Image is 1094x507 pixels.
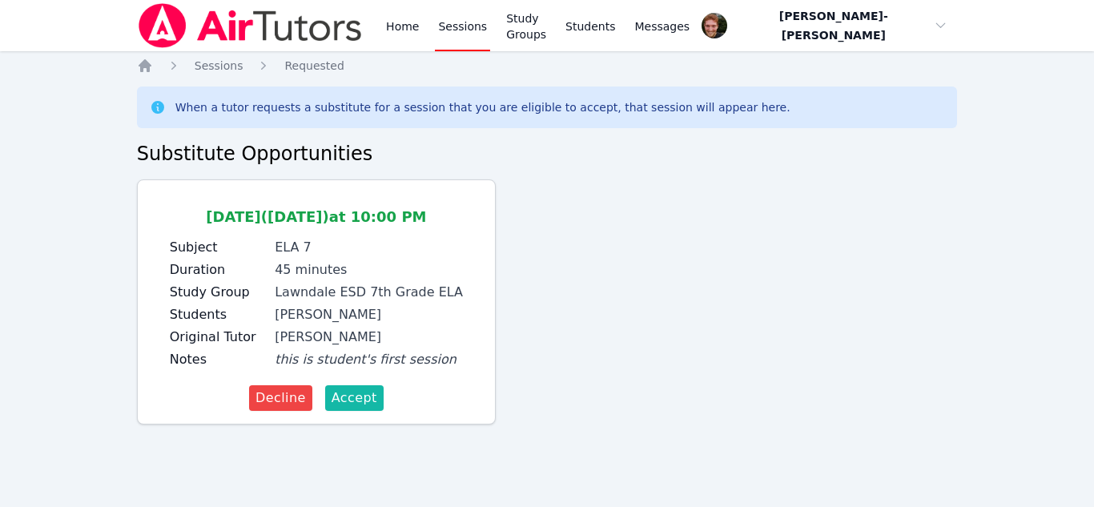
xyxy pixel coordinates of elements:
label: Duration [170,260,265,280]
span: Messages [635,18,690,34]
button: Accept [325,385,384,411]
nav: Breadcrumb [137,58,958,74]
span: Accept [332,388,377,408]
div: 45 minutes [275,260,463,280]
label: Notes [170,350,265,369]
button: Decline [249,385,312,411]
a: Sessions [195,58,243,74]
span: Requested [284,59,344,72]
label: Study Group [170,283,265,302]
div: When a tutor requests a substitute for a session that you are eligible to accept, that session wi... [175,99,790,115]
span: Decline [255,388,306,408]
label: Students [170,305,265,324]
span: [DATE] ([DATE]) at 10:00 PM [206,208,426,225]
div: Lawndale ESD 7th Grade ELA [275,283,463,302]
a: Requested [284,58,344,74]
div: [PERSON_NAME] [275,328,463,347]
span: this is student's first session [275,352,457,367]
span: Sessions [195,59,243,72]
label: Subject [170,238,265,257]
div: ELA 7 [275,238,463,257]
label: Original Tutor [170,328,265,347]
div: [PERSON_NAME] [275,305,463,324]
img: Air Tutors [137,3,364,48]
h2: Substitute Opportunities [137,141,958,167]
